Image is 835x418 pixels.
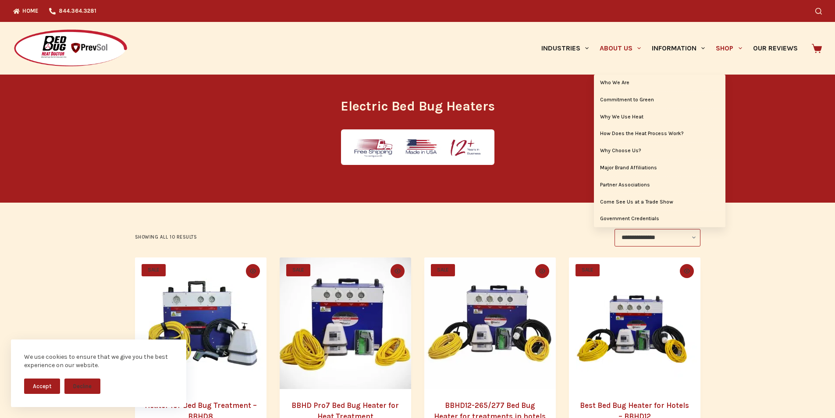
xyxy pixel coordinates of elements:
a: Commitment to Green [594,92,725,108]
a: Partner Associations [594,177,725,193]
h1: Electric Bed Bug Heaters [253,96,582,116]
a: How Does the Heat Process Work? [594,125,725,142]
a: Our Reviews [747,22,803,75]
a: Government Credentials [594,211,725,227]
a: Shop [711,22,747,75]
button: Open LiveChat chat widget [7,4,33,30]
a: Major Brand Affiliations [594,160,725,176]
a: Who We Are [594,75,725,91]
div: We use cookies to ensure that we give you the best experience on our website. [24,353,173,370]
button: Quick view toggle [680,264,694,278]
a: Information [647,22,711,75]
span: SALE [286,264,310,276]
button: Quick view toggle [391,264,405,278]
a: Why We Use Heat [594,109,725,125]
button: Search [815,8,822,14]
a: BBHD12-265/277 Bed Bug Heater for treatments in hotels and motels [424,257,556,389]
span: SALE [431,264,455,276]
button: Quick view toggle [246,264,260,278]
a: Industries [536,22,594,75]
a: BBHD Pro7 Bed Bug Heater for Heat Treatment [280,257,411,389]
a: Why Choose Us? [594,143,725,159]
button: Decline [64,379,100,394]
span: SALE [142,264,166,276]
select: Shop order [615,229,700,247]
img: Prevsol/Bed Bug Heat Doctor [13,29,128,68]
span: SALE [576,264,600,276]
a: Heater for Bed Bug Treatment - BBHD8 [135,257,266,389]
a: Best Bed Bug Heater for Hotels - BBHD12 [569,257,700,389]
p: Showing all 10 results [135,233,197,241]
nav: Primary [536,22,803,75]
button: Quick view toggle [535,264,549,278]
button: Accept [24,379,60,394]
a: About Us [594,22,646,75]
a: Come See Us at a Trade Show [594,194,725,211]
